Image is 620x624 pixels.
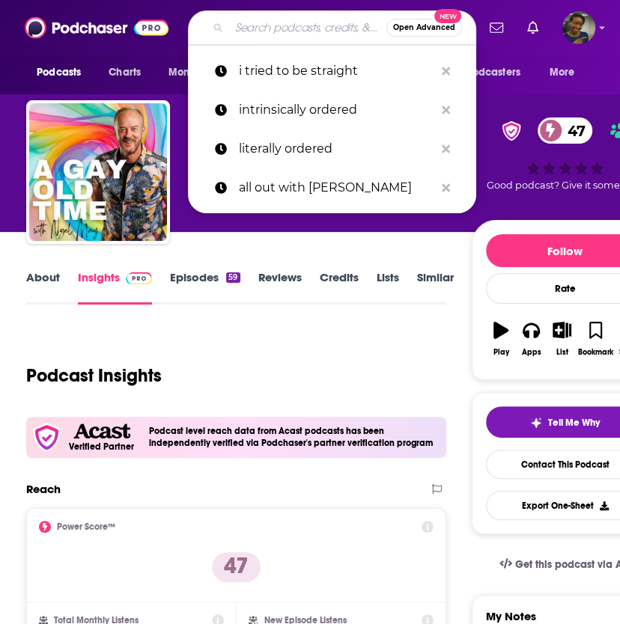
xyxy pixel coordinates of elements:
div: Play [493,348,508,357]
span: For Podcasters [449,62,520,83]
img: tell me why sparkle [530,417,542,429]
a: i tried to be straight [188,52,476,91]
a: Credits [320,270,359,305]
a: 47 [538,117,593,144]
button: open menu [539,58,594,87]
span: Podcasts [37,62,81,83]
span: New [434,9,461,23]
a: Reviews [258,270,302,305]
p: literally ordered [239,129,434,168]
p: i tried to be straight [239,52,434,91]
span: 47 [553,117,593,144]
div: 59 [226,272,240,283]
h5: Verified Partner [69,442,134,451]
img: A Gay Old Time [29,103,167,241]
h2: Power Score™ [57,521,115,532]
p: 47 [212,552,261,582]
img: Podchaser - Follow, Share and Rate Podcasts [25,13,168,42]
span: Open Advanced [393,24,455,31]
a: InsightsPodchaser Pro [78,270,152,305]
button: Bookmark [577,312,614,366]
button: Play [486,312,517,366]
a: Similar [417,270,454,305]
div: Apps [522,348,541,357]
span: Tell Me Why [548,417,600,429]
img: Acast [73,423,130,439]
img: verified Badge [497,121,526,141]
a: intrinsically ordered [188,91,476,129]
span: More [550,62,575,83]
div: Bookmark [578,348,613,357]
span: Charts [109,62,141,83]
span: Logged in as sabrinajohnson [562,11,595,44]
div: Search podcasts, credits, & more... [188,10,476,45]
img: User Profile [562,11,595,44]
p: all out with Jon dean [239,168,434,207]
h4: Podcast level reach data from Acast podcasts has been independently verified via Podchaser's part... [149,426,440,448]
button: Show profile menu [562,11,595,44]
a: Show notifications dropdown [484,15,509,40]
button: Open AdvancedNew [386,19,462,37]
h1: Podcast Insights [26,364,162,387]
button: List [547,312,577,366]
span: Monitoring [168,62,221,83]
button: open menu [26,58,100,87]
div: List [556,348,568,357]
a: Show notifications dropdown [521,15,544,40]
a: Episodes59 [170,270,240,305]
button: open menu [439,58,542,87]
h2: Reach [26,482,61,496]
a: Charts [99,58,150,87]
p: intrinsically ordered [239,91,434,129]
img: verfied icon [32,423,61,452]
a: all out with [PERSON_NAME] [188,168,476,207]
button: Apps [516,312,547,366]
input: Search podcasts, credits, & more... [229,16,386,40]
img: Podchaser Pro [126,272,152,284]
a: Lists [377,270,399,305]
a: About [26,270,60,305]
a: literally ordered [188,129,476,168]
button: open menu [157,58,240,87]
